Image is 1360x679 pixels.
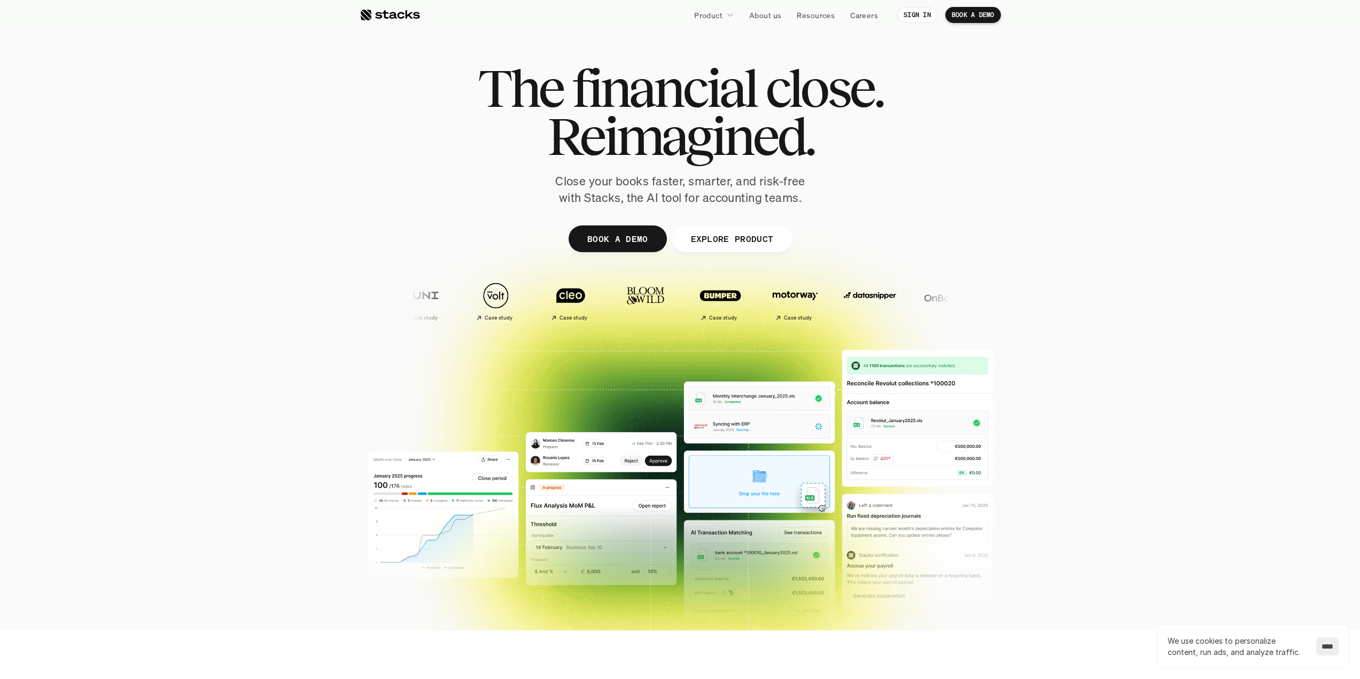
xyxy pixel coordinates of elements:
a: Case study [683,277,752,325]
span: Reimagined. [547,112,813,160]
a: Case study [384,277,453,325]
a: Careers [844,5,884,25]
span: financial [572,64,756,112]
a: Case study [533,277,603,325]
a: Case study [458,277,528,325]
a: Resources [790,5,841,25]
a: About us [743,5,788,25]
span: The [478,64,563,112]
p: EXPLORE PRODUCT [690,231,773,246]
span: close. [765,64,883,112]
h2: Case study [482,315,510,321]
p: Product [694,10,722,21]
p: Resources [797,10,835,21]
p: We use cookies to personalize content, run ads, and analyze traffic. [1168,635,1305,658]
p: BOOK A DEMO [587,231,648,246]
h2: Case study [781,315,810,321]
a: Case study [758,277,827,325]
h2: Case study [706,315,735,321]
p: About us [749,10,781,21]
a: SIGN IN [897,7,937,23]
p: BOOK A DEMO [952,11,994,19]
p: Close your books faster, smarter, and risk-free with Stacks, the AI tool for accounting teams. [547,173,814,206]
a: EXPLORE PRODUCT [672,225,792,252]
h2: Case study [557,315,585,321]
h2: Case study [407,315,436,321]
p: Careers [850,10,878,21]
a: BOOK A DEMO [945,7,1001,23]
p: SIGN IN [904,11,931,19]
a: BOOK A DEMO [568,225,666,252]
